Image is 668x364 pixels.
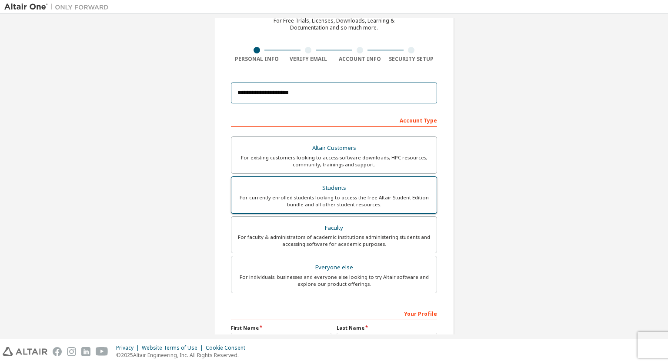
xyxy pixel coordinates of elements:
[237,261,431,274] div: Everyone else
[237,194,431,208] div: For currently enrolled students looking to access the free Altair Student Edition bundle and all ...
[116,344,142,351] div: Privacy
[337,324,437,331] label: Last Name
[231,113,437,127] div: Account Type
[81,347,90,356] img: linkedin.svg
[116,351,250,359] p: © 2025 Altair Engineering, Inc. All Rights Reserved.
[237,234,431,248] div: For faculty & administrators of academic institutions administering students and accessing softwa...
[231,306,437,320] div: Your Profile
[3,347,47,356] img: altair_logo.svg
[53,347,62,356] img: facebook.svg
[237,142,431,154] div: Altair Customers
[4,3,113,11] img: Altair One
[237,154,431,168] div: For existing customers looking to access software downloads, HPC resources, community, trainings ...
[67,347,76,356] img: instagram.svg
[96,347,108,356] img: youtube.svg
[386,56,438,63] div: Security Setup
[231,56,283,63] div: Personal Info
[231,324,331,331] label: First Name
[237,182,431,194] div: Students
[237,274,431,288] div: For individuals, businesses and everyone else looking to try Altair software and explore our prod...
[274,17,394,31] div: For Free Trials, Licenses, Downloads, Learning & Documentation and so much more.
[206,344,250,351] div: Cookie Consent
[283,56,334,63] div: Verify Email
[142,344,206,351] div: Website Terms of Use
[237,222,431,234] div: Faculty
[334,56,386,63] div: Account Info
